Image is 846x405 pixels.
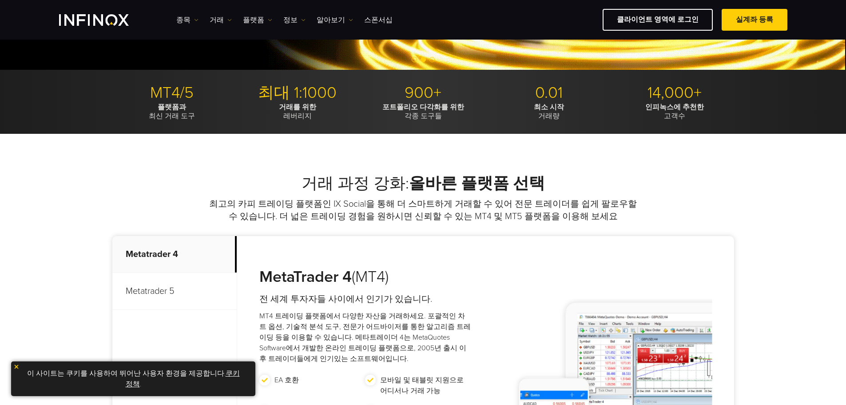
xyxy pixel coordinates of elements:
h3: (MT4) [259,267,471,287]
a: 종목 [176,15,199,25]
p: 거래량 [489,103,608,120]
img: yellow close icon [13,364,20,370]
a: 거래 [210,15,232,25]
strong: 최소 시작 [534,103,564,112]
p: 모바일 및 태블릿 지원으로 어디서나 거래 가능 [380,375,467,396]
p: MT4/5 [112,83,231,103]
p: 이 사이트는 쿠키를 사용하여 뛰어난 사용자 환경을 제공합니다. . [16,366,251,392]
a: 정보 [283,15,306,25]
strong: 거래를 위한 [279,103,316,112]
p: 고객수 [615,103,734,120]
a: 스폰서십 [364,15,393,25]
a: 플랫폼 [243,15,272,25]
strong: 인피녹스에 추천한 [645,103,704,112]
p: 900+ [364,83,483,103]
p: 최신 거래 도구 [112,103,231,120]
a: 알아보기 [317,15,353,25]
p: 14,000+ [615,83,734,103]
p: 최대 1:1000 [238,83,357,103]
span: Go to slide 1 [412,57,417,62]
a: INFINOX Logo [59,14,150,26]
p: MT4 트레이딩 플랫폼에서 다양한 자산을 거래하세요. 포괄적인 차트 옵션, 기술적 분석 도구, 전문가 어드바이저를 통한 알고리즘 트레이딩 등을 이용할 수 있습니다. 메타트레이... [259,311,471,364]
a: 실계좌 등록 [722,9,787,31]
h2: 거래 과정 강화: [112,174,734,193]
p: Metatrader 4 [112,236,237,273]
p: 레버리지 [238,103,357,120]
p: 0.01 [489,83,608,103]
p: EA 호환 [274,375,299,385]
h4: 전 세계 투자자들 사이에서 인기가 있습니다. [259,293,471,305]
p: Metatrader 5 [112,273,237,310]
strong: 포트폴리오 다각화를 위한 [382,103,464,112]
p: 최고의 카피 트레이딩 플랫폼인 IX Social을 통해 더 스마트하게 거래할 수 있어 전문 트레이더를 쉽게 팔로우할 수 있습니다. 더 넓은 트레이딩 경험을 원하시면 신뢰할 수... [208,198,639,223]
strong: 플랫폼과 [158,103,186,112]
span: Go to slide 3 [429,57,435,62]
strong: 올바른 플랫폼 선택 [409,174,545,193]
strong: MetaTrader 4 [259,267,352,286]
a: 클라이언트 영역에 로그인 [603,9,713,31]
p: 각종 도구들 [364,103,483,120]
span: Go to slide 2 [421,57,426,62]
